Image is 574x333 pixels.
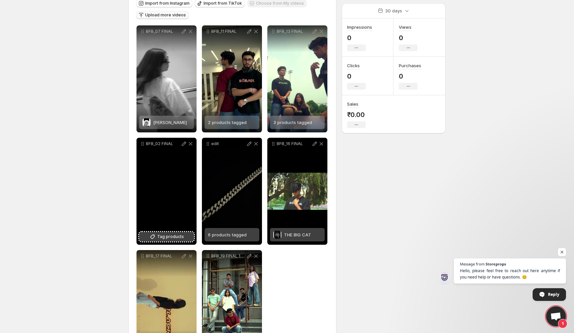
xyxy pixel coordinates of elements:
p: 30 days [385,7,402,14]
p: BFB_11 FINAL [211,29,246,34]
span: 1 [558,319,567,328]
span: Upload more videos [145,12,186,18]
p: 0 [347,34,372,42]
div: BFB_07 FINALFELIS LEO[PERSON_NAME] [136,25,197,132]
div: BFB_11 FINAL2 products tagged [202,25,262,132]
h3: Purchases [399,62,421,69]
span: 3 products tagged [273,120,312,125]
h3: Clicks [347,62,360,69]
p: ₹0.00 [347,111,366,119]
h3: Impressions [347,24,372,30]
div: BFB_13 FINAL3 products tagged [267,25,327,132]
div: BFB_16 FINALTHE BIG CATTHE BIG CAT [267,138,327,245]
p: BFB_19 FINAL 1 [211,253,246,259]
p: 0 [399,72,421,80]
span: THE BIG CAT [284,232,311,237]
span: [PERSON_NAME] [153,120,187,125]
span: 2 products tagged [208,120,247,125]
span: Reply [548,289,559,300]
h3: Sales [347,101,358,107]
span: Tag products [157,233,184,240]
span: Import from Instagram [145,1,190,6]
p: BFB_13 FINAL [277,29,311,34]
p: BFB_17 FINAL [146,253,181,259]
span: Storeprops [486,262,506,266]
span: Message from [460,262,485,266]
p: 0 [399,34,417,42]
span: Hello, please feel free to reach out here anytime if you need help or have questions. 😊 [460,267,560,280]
p: BFB_07 FINAL [146,29,181,34]
p: edit [211,141,246,146]
p: BFB_16 FINAL [277,141,311,146]
p: BFB_02 FINAL [146,141,181,146]
h3: Views [399,24,411,30]
p: 0 [347,72,366,80]
div: Open chat [546,306,566,326]
div: BFB_02 FINALTag products [136,138,197,245]
button: Tag products [139,232,194,241]
div: edit6 products tagged [202,138,262,245]
button: Upload more videos [136,11,189,19]
span: Import from TikTok [204,1,242,6]
span: 6 products tagged [208,232,247,237]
